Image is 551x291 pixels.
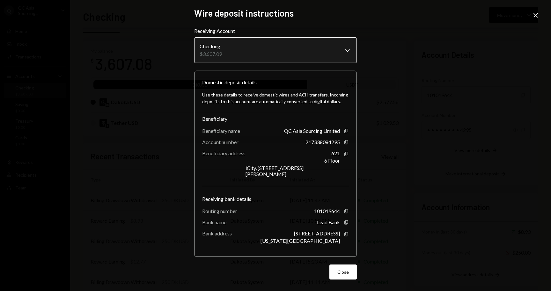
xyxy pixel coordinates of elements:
button: Receiving Account [194,37,357,63]
div: Routing number [202,208,237,214]
h2: Wire deposit instructions [194,7,357,19]
div: Beneficiary address [202,150,246,156]
div: Account number [202,139,239,145]
div: 101019644 [314,208,340,214]
div: Beneficiary name [202,128,240,134]
div: iCity, [STREET_ADDRESS][PERSON_NAME] [246,165,340,177]
div: [STREET_ADDRESS] [294,230,340,236]
div: 6 Floor [324,157,340,164]
label: Receiving Account [194,27,357,35]
div: Bank address [202,230,232,236]
div: Use these details to receive domestic wires and ACH transfers. Incoming deposits to this account ... [202,91,349,105]
div: QC Asia Sourcing Limited [284,128,340,134]
div: 217338084295 [305,139,340,145]
div: Receiving bank details [202,195,349,203]
div: Lead Bank [317,219,340,225]
div: Domestic deposit details [202,79,257,86]
div: Bank name [202,219,226,225]
div: [US_STATE][GEOGRAPHIC_DATA] [261,238,340,244]
button: Close [329,264,357,280]
div: 621 [331,150,340,156]
div: Beneficiary [202,115,349,123]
